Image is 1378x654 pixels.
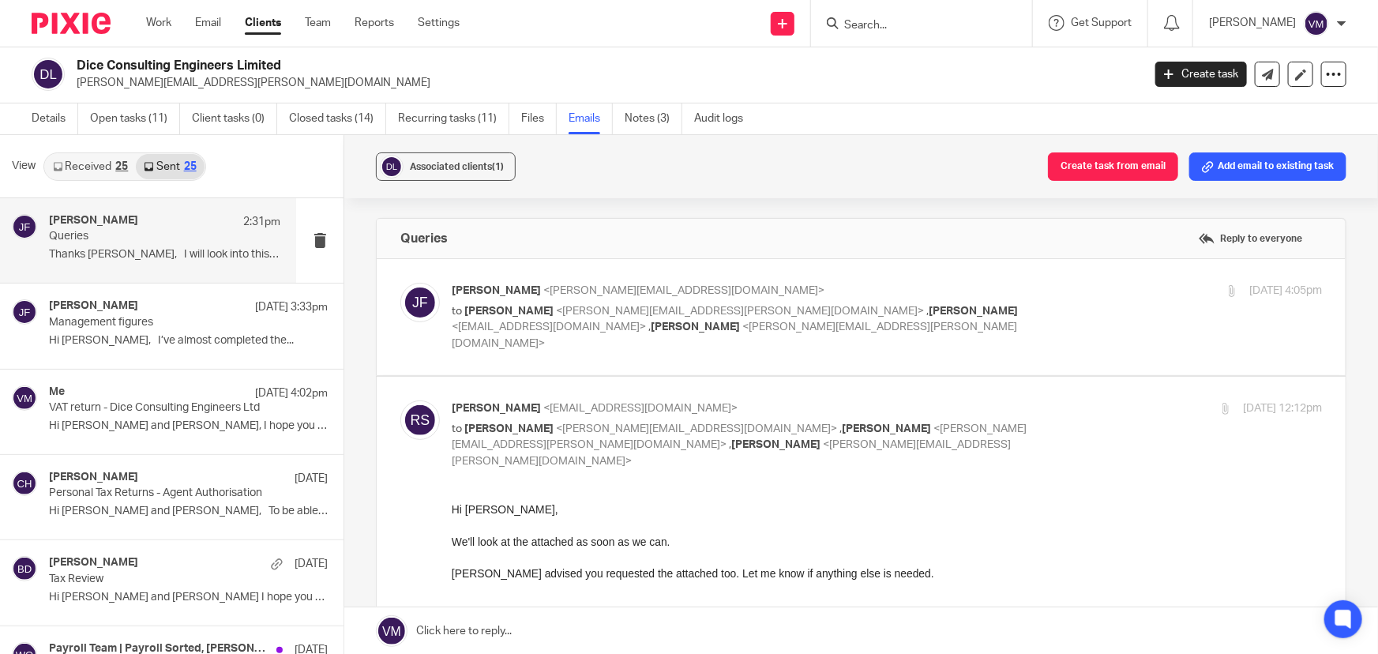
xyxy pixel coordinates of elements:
a: Email [195,15,221,31]
p: [DATE] 4:02pm [255,385,328,401]
button: Add email to existing task [1189,152,1346,181]
a: Notes (3) [625,103,682,134]
a: Work [146,15,171,31]
div: 25 [115,161,128,172]
img: svg%3E [12,214,37,239]
h4: Queries [400,231,448,246]
label: Reply to everyone [1195,227,1306,250]
img: svg%3E [380,155,404,179]
span: [PERSON_NAME] [731,439,820,450]
span: View [12,158,36,175]
a: Team [305,15,331,31]
h2: Dice Consulting Engineers Limited [77,58,921,74]
img: svg%3E [1304,11,1329,36]
span: [PERSON_NAME] [464,306,554,317]
img: svg%3E [400,400,440,440]
a: Details [32,103,78,134]
input: Search [843,19,985,33]
p: [DATE] [295,471,328,487]
p: [PERSON_NAME][EMAIL_ADDRESS][PERSON_NAME][DOMAIN_NAME] [77,75,1132,91]
a: Emails [569,103,613,134]
img: Image [76,333,212,370]
span: <[EMAIL_ADDRESS][DOMAIN_NAME]> [452,321,646,333]
a: Create task [1155,62,1247,87]
p: Personal Tax Returns - Agent Authorisation [49,487,272,500]
span: 07955 282196 [37,404,104,415]
img: Pixie [32,13,111,34]
p: [PERSON_NAME] [1209,15,1296,31]
span: [PERSON_NAME] [464,423,554,434]
span: [PERSON_NAME] [651,321,740,333]
p: [DATE] 12:12pm [1243,400,1322,417]
p: [DATE] 3:33pm [255,299,328,315]
a: Sent25 [136,154,204,179]
h4: [PERSON_NAME] [49,556,138,569]
p: Hi [PERSON_NAME] and [PERSON_NAME], To be able to file... [49,505,328,518]
button: Create task from email [1048,152,1178,181]
img: svg%3E [32,58,65,91]
a: Received25 [45,154,136,179]
h4: [PERSON_NAME] [49,471,138,484]
img: signature_3730381506 [212,340,288,370]
h4: Me [49,385,65,399]
span: , [648,321,651,333]
p: Hi [PERSON_NAME] and [PERSON_NAME], I hope you are both well.... [49,419,328,433]
span: [PERSON_NAME] [452,403,541,414]
h4: [PERSON_NAME] [49,214,138,227]
a: Client tasks (0) [192,103,277,134]
a: Clients [245,15,281,31]
span: , [729,439,731,450]
span: <[EMAIL_ADDRESS][DOMAIN_NAME]> [543,403,738,414]
p: 2:31pm [243,214,280,230]
span: [PERSON_NAME] [929,306,1018,317]
a: Recurring tasks (11) [398,103,509,134]
h4: [PERSON_NAME] [49,299,138,313]
span: <[PERSON_NAME][EMAIL_ADDRESS][DOMAIN_NAME]> [556,423,837,434]
a: Closed tasks (14) [289,103,386,134]
span: Get Support [1071,17,1132,28]
p: Management figures [49,316,272,329]
span: 0115 9226282 [67,388,134,400]
span: to [452,423,462,434]
p: [DATE] [295,556,328,572]
img: svg%3E [400,283,440,322]
div: 25 [184,161,197,172]
span: ) [134,165,137,173]
p: Tax Review [49,573,272,586]
a: Settings [418,15,460,31]
span: <[PERSON_NAME][EMAIL_ADDRESS][PERSON_NAME][DOMAIN_NAME]> [556,306,924,317]
span: to [452,306,462,317]
span: [PERSON_NAME] [842,423,931,434]
span: , [926,306,929,317]
p: VAT return - Dice Consulting Engineers Ltd [49,401,272,415]
span: [PERSON_NAME] [452,285,541,296]
button: Associated clients(1) [376,152,516,181]
span: Associated clients [410,162,504,171]
span: (1) [492,162,504,171]
p: Hi [PERSON_NAME], I’ve almost completed the... [49,334,328,348]
span: <[PERSON_NAME][EMAIL_ADDRESS][DOMAIN_NAME]> [543,285,824,296]
span: , [839,423,842,434]
p: Hi [PERSON_NAME] and [PERSON_NAME] I hope you are well.... [49,591,328,604]
img: svg%3E [12,471,37,496]
a: Reports [355,15,394,31]
a: Audit logs [694,103,755,134]
p: Thanks [PERSON_NAME], I will look into this and... [49,248,280,261]
a: [PERSON_NAME][EMAIL_ADDRESS][DOMAIN_NAME] [32,420,297,432]
img: svg%3E [12,299,37,325]
span: <[PERSON_NAME][EMAIL_ADDRESS][PERSON_NAME][DOMAIN_NAME]> [452,321,1017,349]
img: svg%3E [12,556,37,581]
img: svg%3E [12,385,37,411]
a: Open tasks (11) [90,103,180,134]
p: Queries [49,230,235,243]
a: Files [521,103,557,134]
p: [DATE] 4:05pm [1249,283,1322,299]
